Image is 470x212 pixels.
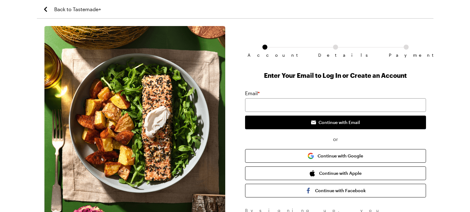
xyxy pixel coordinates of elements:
ol: Subscription checkout form navigation [245,45,426,53]
button: Continue with Facebook [245,184,426,197]
span: Payment [389,53,424,58]
span: Back to Tastemade+ [54,6,101,13]
span: or [245,135,426,143]
button: Continue with Email [245,116,426,129]
span: Account [248,53,282,58]
button: Continue with Apple [245,166,426,180]
span: Details [318,53,353,58]
button: Continue with Google [245,149,426,163]
label: Email [245,90,260,97]
h1: Enter Your Email to Log In or Create an Account [245,71,426,80]
span: Continue with Email [318,119,360,126]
